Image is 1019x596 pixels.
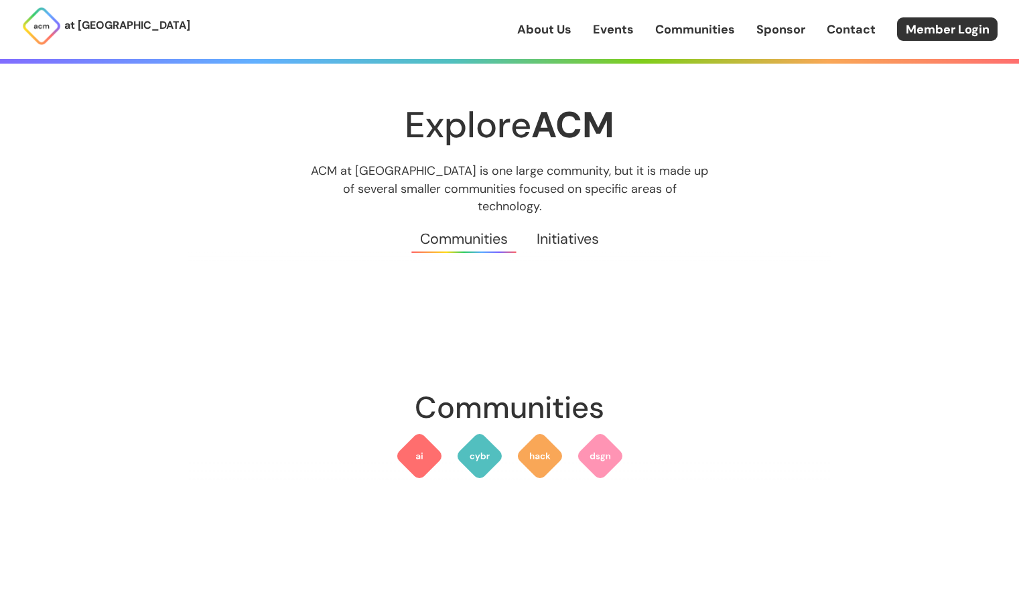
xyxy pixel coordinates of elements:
a: Member Login [897,17,998,41]
a: Initiatives [523,215,614,263]
img: ACM Cyber [456,432,504,480]
img: ACM Design [576,432,624,480]
img: ACM AI [395,432,444,480]
img: ACM Logo [21,6,62,46]
a: About Us [517,21,571,38]
a: Communities [655,21,735,38]
img: ACM Hack [516,432,564,480]
a: Sponsor [756,21,805,38]
a: Contact [827,21,876,38]
h2: Communities [188,384,831,432]
p: ACM at [GEOGRAPHIC_DATA] is one large community, but it is made up of several smaller communities... [299,162,721,214]
p: at [GEOGRAPHIC_DATA] [64,17,190,34]
strong: ACM [531,101,614,149]
a: at [GEOGRAPHIC_DATA] [21,6,190,46]
h1: Explore [188,105,831,145]
a: Events [593,21,634,38]
a: Communities [405,215,522,263]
